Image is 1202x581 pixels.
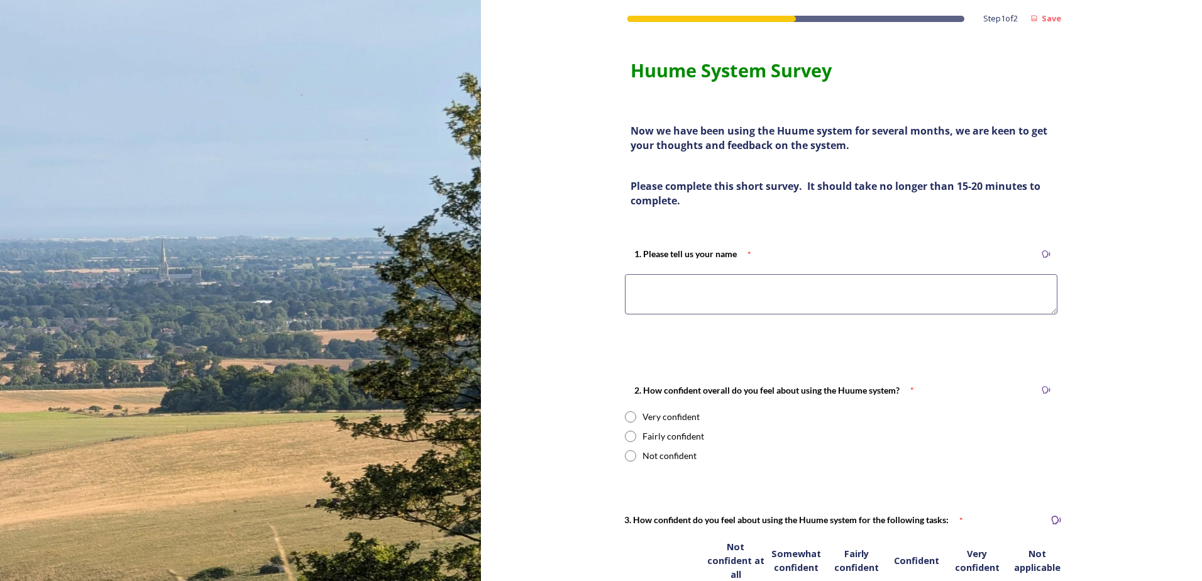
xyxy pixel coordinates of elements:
strong: Save [1042,13,1061,24]
span: Fairly confident [826,547,886,574]
span: Confident [894,554,939,568]
span: Somewhat confident [766,547,826,574]
strong: 3. How confident do you feel about using the Huume system for the following tasks: [624,514,949,525]
div: Not confident [642,449,697,462]
span: Step 1 of 2 [983,13,1018,25]
span: Not applicable [1007,547,1067,574]
strong: Now we have been using the Huume system for several months, we are keen to get your thoughts and ... [631,124,1050,152]
strong: 2. How confident overall do you feel about using the Huume system? [634,385,900,396]
strong: Huume System Survey [631,58,832,82]
strong: Please complete this short survey. It should take no longer than 15-20 minutes to complete. [631,179,1043,207]
div: Fairly confident [642,429,704,443]
div: Very confident [642,410,700,423]
strong: 1. Please tell us your name [634,248,737,259]
span: Not confident at all [705,540,766,581]
span: Very confident [947,547,1007,574]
